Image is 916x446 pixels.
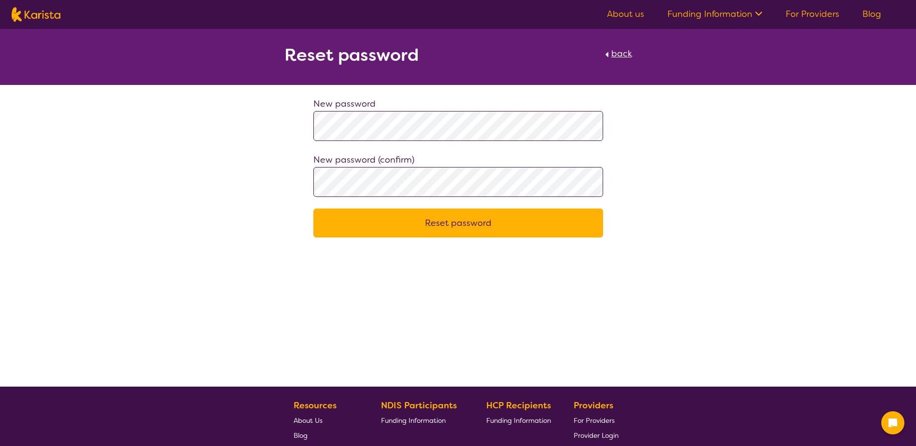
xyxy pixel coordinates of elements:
span: Funding Information [381,416,446,425]
a: About us [607,8,644,20]
span: Blog [294,431,308,440]
a: For Providers [574,413,619,428]
span: About Us [294,416,323,425]
b: Resources [294,400,337,411]
b: Providers [574,400,613,411]
a: About Us [294,413,358,428]
h2: Reset password [284,46,419,64]
a: back [603,46,632,68]
button: Reset password [313,209,603,237]
a: For Providers [786,8,839,20]
a: Provider Login [574,428,619,443]
label: New password (confirm) [313,154,414,166]
span: back [611,48,632,59]
a: Blog [862,8,881,20]
span: Provider Login [574,431,619,440]
label: New password [313,98,376,110]
span: For Providers [574,416,615,425]
img: Karista logo [12,7,60,22]
a: Funding Information [486,413,551,428]
b: HCP Recipients [486,400,551,411]
a: Blog [294,428,358,443]
span: Funding Information [486,416,551,425]
a: Funding Information [667,8,762,20]
a: Funding Information [381,413,464,428]
b: NDIS Participants [381,400,457,411]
